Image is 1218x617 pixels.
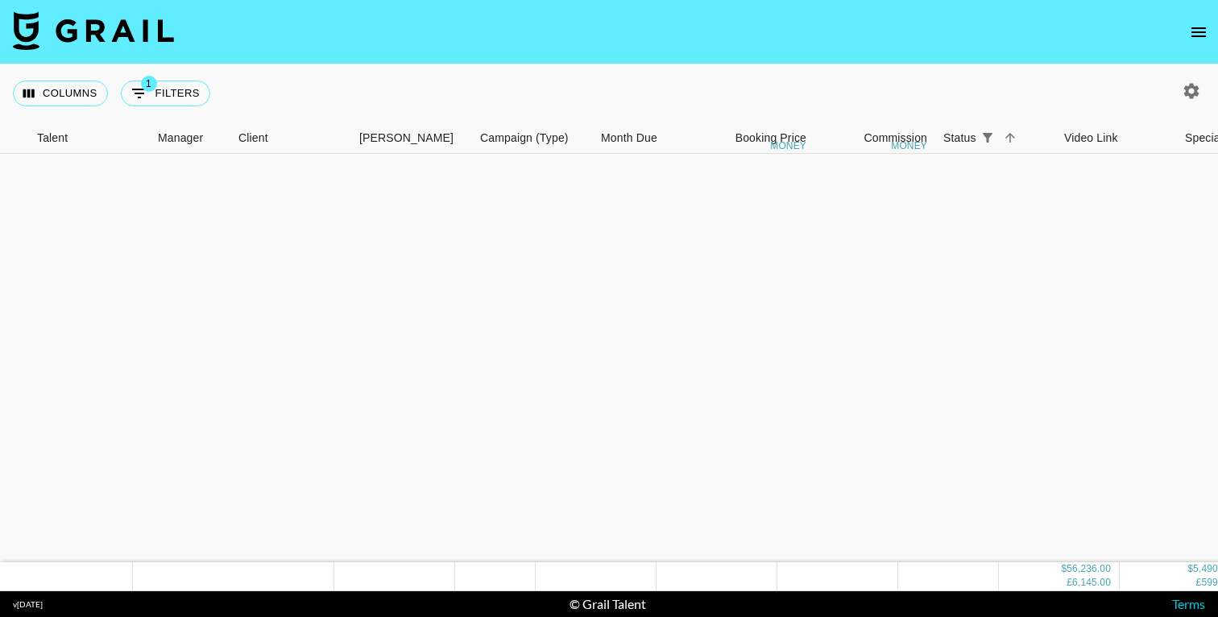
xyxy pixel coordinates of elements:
[891,141,927,151] div: money
[1072,577,1111,590] div: 6,145.00
[593,122,694,154] div: Month Due
[735,122,806,154] div: Booking Price
[351,122,472,154] div: Booker
[943,122,976,154] div: Status
[570,596,646,612] div: © Grail Talent
[29,122,150,154] div: Talent
[37,122,68,154] div: Talent
[238,122,268,154] div: Client
[999,126,1021,149] button: Sort
[230,122,351,154] div: Client
[13,11,174,50] img: Grail Talent
[13,81,108,106] button: Select columns
[158,122,203,154] div: Manager
[976,126,999,149] button: Show filters
[121,81,210,106] button: Show filters
[1061,563,1067,577] div: $
[1172,596,1205,611] a: Terms
[141,76,157,92] span: 1
[1067,563,1111,577] div: 56,236.00
[935,122,1056,154] div: Status
[1067,577,1072,590] div: £
[1187,563,1193,577] div: $
[1056,122,1177,154] div: Video Link
[1183,16,1215,48] button: open drawer
[359,122,454,154] div: [PERSON_NAME]
[1196,577,1202,590] div: £
[864,122,927,154] div: Commission
[976,126,999,149] div: 1 active filter
[13,599,43,610] div: v [DATE]
[480,122,569,154] div: Campaign (Type)
[770,141,806,151] div: money
[472,122,593,154] div: Campaign (Type)
[150,122,230,154] div: Manager
[1064,122,1118,154] div: Video Link
[601,122,657,154] div: Month Due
